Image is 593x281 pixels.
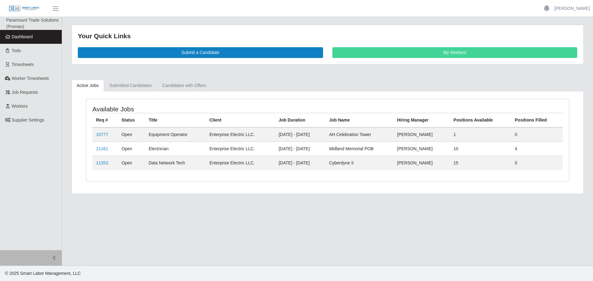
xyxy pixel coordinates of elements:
[78,47,323,58] a: Submit a Candidate
[450,142,511,156] td: 10
[12,76,49,81] span: Worker Timesheets
[157,80,211,92] a: Candidates with Offers
[12,90,38,95] span: Job Requests
[206,156,275,170] td: Enterprise Electric LLC.
[92,113,118,127] th: Req #
[145,113,206,127] th: Title
[118,156,145,170] td: Open
[12,48,21,53] span: Todo
[12,34,33,39] span: Dashboard
[511,127,563,142] td: 0
[206,127,275,142] td: Enterprise Electric LLC.
[450,156,511,170] td: 15
[275,142,325,156] td: [DATE] - [DATE]
[511,142,563,156] td: 4
[96,132,108,137] a: 10777
[96,146,108,151] a: 11161
[393,156,450,170] td: [PERSON_NAME]
[206,142,275,156] td: Enterprise Electric LLC.
[145,142,206,156] td: Electrician
[96,160,108,165] a: 11353
[275,113,325,127] th: Job Duration
[12,118,44,122] span: Supplier Settings
[206,113,275,127] th: Client
[393,142,450,156] td: [PERSON_NAME]
[393,113,450,127] th: Hiring Manager
[275,156,325,170] td: [DATE] - [DATE]
[92,105,283,113] h4: Available Jobs
[71,80,104,92] a: Active Jobs
[511,156,563,170] td: 0
[326,127,393,142] td: AH Celebration Tower
[450,113,511,127] th: Positions Available
[511,113,563,127] th: Positions Filled
[554,5,590,12] a: [PERSON_NAME]
[118,113,145,127] th: Status
[326,156,393,170] td: Cyberdyne II
[326,113,393,127] th: Job Name
[12,104,28,109] span: Workers
[78,31,577,41] div: Your Quick Links
[118,142,145,156] td: Open
[118,127,145,142] td: Open
[450,127,511,142] td: 1
[5,271,81,276] span: © 2025 Smart Labor Management, LLC
[393,127,450,142] td: [PERSON_NAME]
[145,127,206,142] td: Equipment Operator
[6,18,59,29] span: Paramount Trade Solutions (Proman)
[332,47,578,58] a: My Workers
[275,127,325,142] td: [DATE] - [DATE]
[9,5,40,12] img: SLM Logo
[145,156,206,170] td: Data Network Tech
[12,62,34,67] span: Timesheets
[104,80,157,92] a: Submitted Candidates
[326,142,393,156] td: Midland Memorial POB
